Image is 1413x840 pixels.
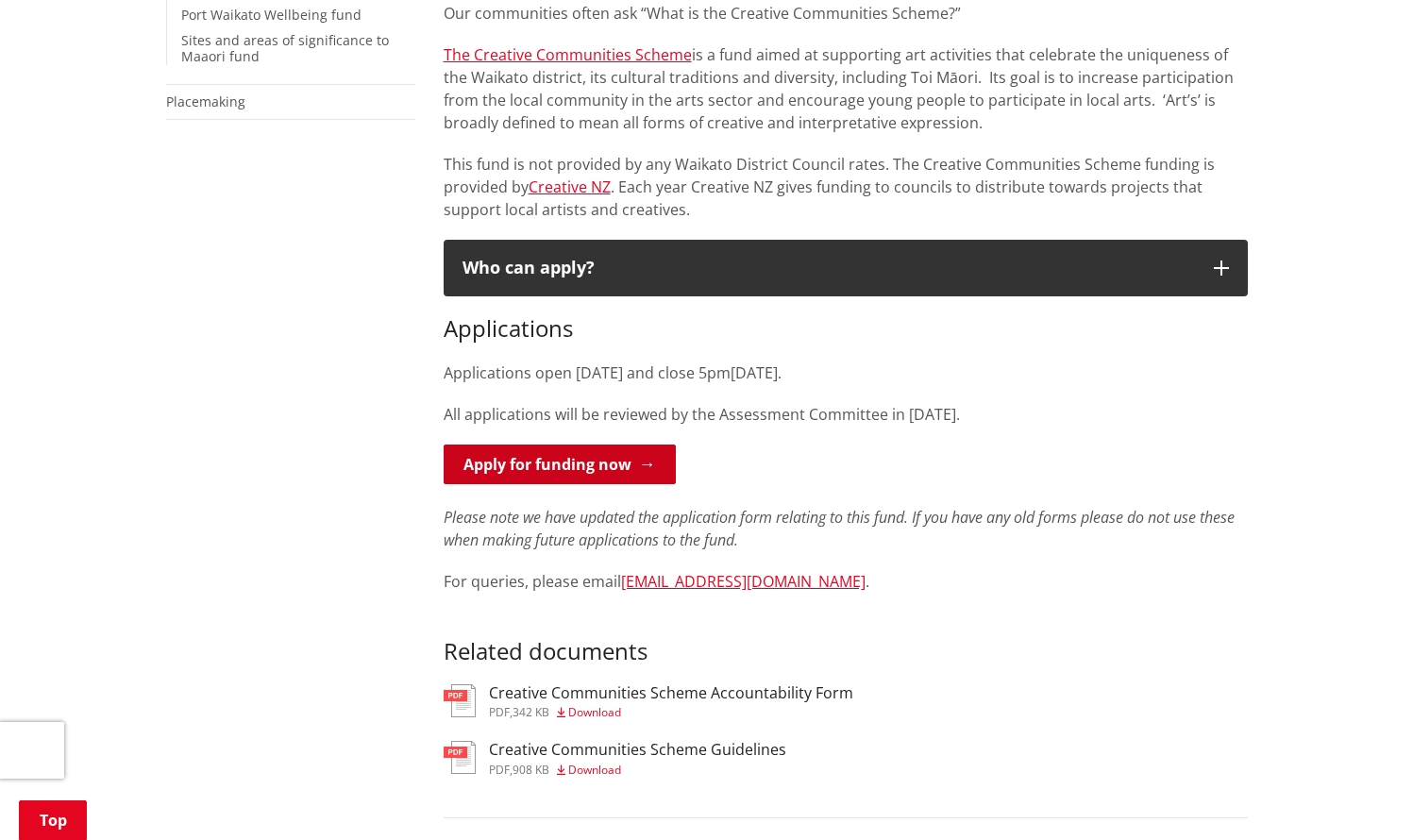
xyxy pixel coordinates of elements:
p: Applications open [DATE] and close 5pm[DATE]. [444,361,1248,384]
h3: Creative Communities Scheme Guidelines [489,741,786,759]
p: For queries, please email . [444,570,1248,593]
a: Apply for funding now [444,445,676,484]
p: All applications will be reviewed by the Assessment Committee in [DATE]. [444,403,1248,426]
span: 342 KB [513,704,549,720]
h2: Who can apply? [463,259,1195,277]
a: Creative Communities Scheme Accountability Form pdf,342 KB Download [444,684,853,718]
img: document-pdf.svg [444,741,476,774]
h3: Applications [444,315,1248,343]
span: pdf [489,762,510,778]
a: Creative NZ [529,176,611,197]
span: 908 KB [513,762,549,778]
em: Please note we have updated the application form relating to this fund. If you have any old forms... [444,507,1235,550]
button: Who can apply? [444,240,1248,296]
span: pdf [489,704,510,720]
a: Placemaking [166,92,245,110]
a: Port Waikato Wellbeing fund [181,6,362,24]
p: This fund is not provided by any Waikato District Council rates. The Creative Communities Scheme ... [444,153,1248,221]
h3: Creative Communities Scheme Accountability Form [489,684,853,702]
a: Creative Communities Scheme Guidelines pdf,908 KB Download [444,741,786,775]
a: Sites and areas of significance to Maaori fund [181,31,389,65]
span: Download [568,704,621,720]
span: Download [568,762,621,778]
div: , [489,707,853,718]
iframe: Messenger Launcher [1326,761,1394,829]
a: The Creative Communities Scheme [444,44,692,65]
a: [EMAIL_ADDRESS][DOMAIN_NAME] [621,571,866,592]
h3: Related documents [444,612,1248,666]
a: Top [19,800,87,840]
div: , [489,764,786,776]
img: document-pdf.svg [444,684,476,717]
p: is a fund aimed at supporting art activities that celebrate the uniqueness of the Waikato distric... [444,43,1248,134]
